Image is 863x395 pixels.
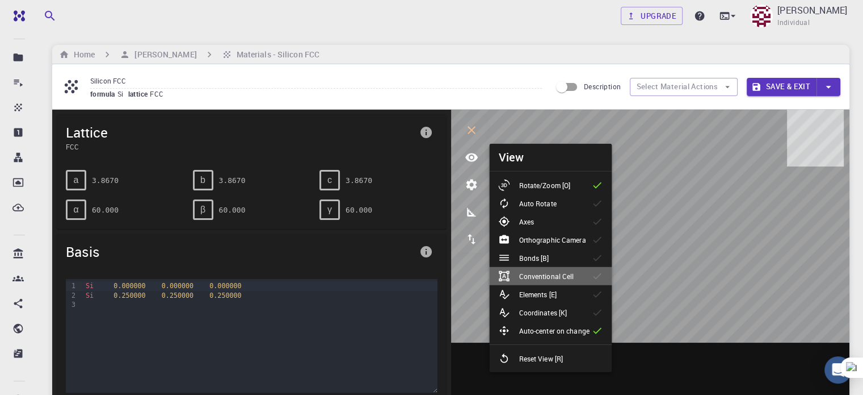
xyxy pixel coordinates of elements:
[130,48,196,61] h6: [PERSON_NAME]
[113,292,145,300] span: 0.250000
[519,271,574,281] p: Conventional Cell
[162,282,193,290] span: 0.000000
[92,200,119,220] pre: 60.000
[777,17,810,28] span: Individual
[219,200,246,220] pre: 60.000
[128,89,150,98] span: lattice
[86,282,94,290] span: Si
[346,200,372,220] pre: 60.000
[621,7,683,25] a: Upgrade
[750,5,773,27] img: Filiberto
[327,175,332,185] span: c
[150,89,168,98] span: FCC
[117,89,128,98] span: Si
[86,292,94,300] span: Si
[519,253,549,263] p: Bonds [B]
[66,243,415,261] span: Basis
[92,171,119,190] pre: 3.8670
[519,198,556,209] p: Auto Rotate
[519,289,556,300] p: Elements [E]
[66,281,77,290] div: 1
[162,292,193,300] span: 0.250000
[66,291,77,300] div: 2
[519,235,586,245] p: Orthographic Camera
[519,307,567,318] p: Coordinates [K]
[200,205,205,215] span: β
[346,171,372,190] pre: 3.8670
[219,171,246,190] pre: 3.8670
[66,300,77,309] div: 3
[57,48,322,61] nav: breadcrumb
[747,78,816,96] button: Save & Exit
[519,180,570,190] p: Rotate/Zoom [O]
[9,10,25,22] img: logo
[777,3,847,17] p: [PERSON_NAME]
[66,142,415,152] span: FCC
[113,282,145,290] span: 0.000000
[209,292,241,300] span: 0.250000
[74,175,79,185] span: a
[415,121,437,144] button: info
[209,282,241,290] span: 0.000000
[824,356,852,384] div: Open Intercom Messenger
[327,205,332,215] span: γ
[498,148,524,167] h6: View
[519,354,563,364] p: Reset View [R]
[519,326,589,336] p: Auto-center on change
[200,175,205,185] span: b
[90,89,117,98] span: formula
[584,82,621,91] span: Description
[232,48,319,61] h6: Materials - Silicon FCC
[69,48,95,61] h6: Home
[519,217,533,227] p: Axes
[19,8,73,18] span: Assistenza
[66,123,415,142] span: Lattice
[73,205,78,215] span: α
[415,240,437,263] button: info
[630,78,738,96] button: Select Material Actions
